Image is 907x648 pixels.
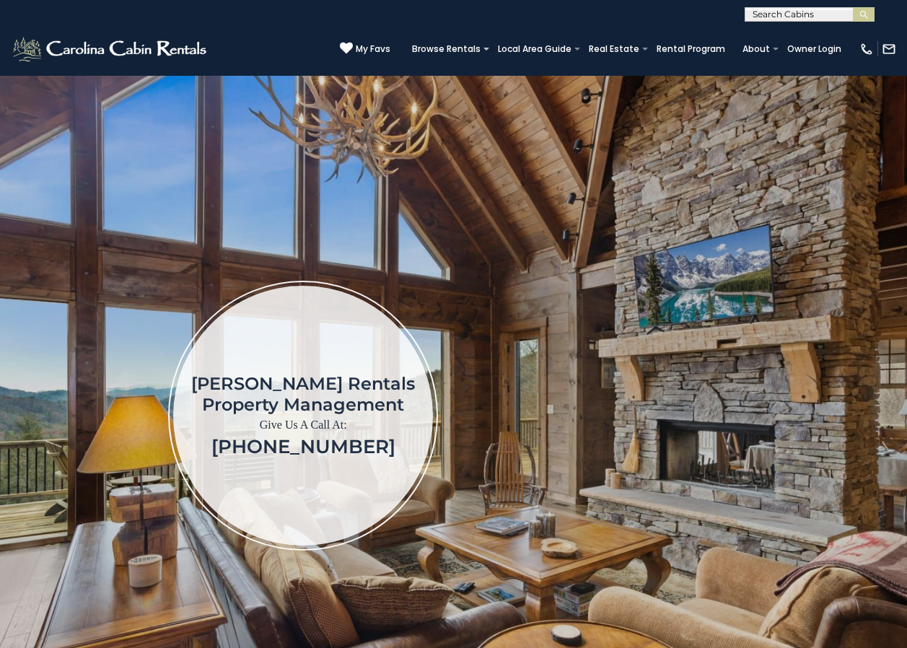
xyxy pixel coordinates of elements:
h1: [PERSON_NAME] Rentals Property Management [191,373,415,415]
a: [PHONE_NUMBER] [211,435,395,458]
a: About [735,39,777,59]
a: My Favs [340,42,390,56]
img: mail-regular-white.png [882,42,896,56]
img: phone-regular-white.png [859,42,874,56]
a: Rental Program [649,39,732,59]
a: Real Estate [582,39,647,59]
img: White-1-2.png [11,35,211,64]
a: Owner Login [780,39,849,59]
a: Local Area Guide [491,39,579,59]
p: Give Us A Call At: [191,415,415,435]
span: My Favs [356,43,390,56]
a: Browse Rentals [405,39,488,59]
